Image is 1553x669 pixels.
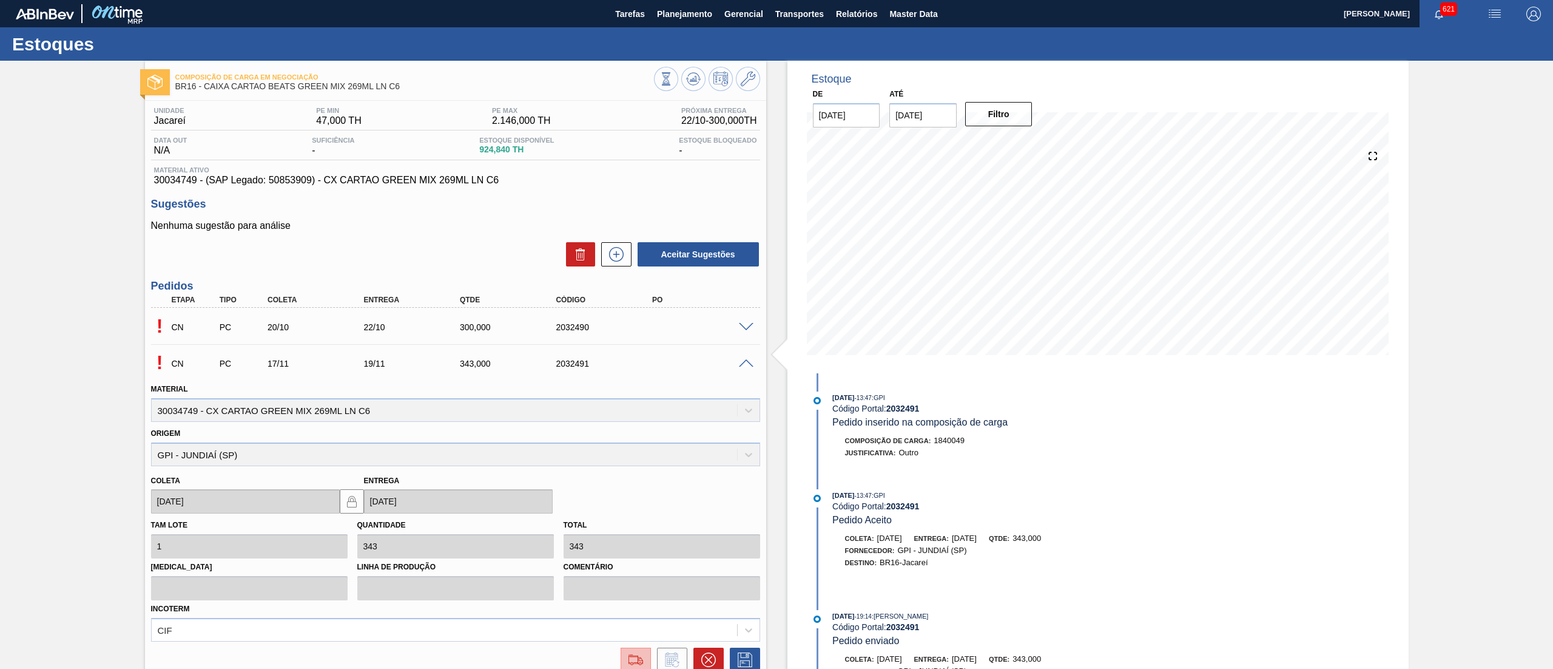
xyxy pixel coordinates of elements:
span: Planejamento [657,7,712,21]
div: Código Portal: [832,501,1120,511]
span: Entrega: [914,535,949,542]
label: Entrega [364,477,400,485]
div: Código Portal: [832,404,1120,413]
span: Data out [154,137,187,144]
label: Origem [151,429,181,438]
button: Aceitar Sugestões [638,242,759,267]
span: Pedido inserido na composição de carga [832,417,1008,427]
span: [DATE] [877,654,902,664]
span: Pedido Aceito [832,515,892,525]
div: 20/10/2025 [264,322,374,332]
div: Excluir Sugestões [560,242,595,267]
p: Nenhuma sugestão para análise [151,220,760,231]
img: locked [345,494,359,509]
div: Etapa [169,296,221,304]
div: Composição de Carga em Negociação [169,314,221,341]
span: [DATE] [832,613,854,620]
div: Qtde [457,296,567,304]
p: CN [172,359,218,368]
span: Coleta: [845,535,874,542]
span: Qtde: [989,535,1009,542]
span: PE MIN [316,107,361,114]
span: Composição de Carga : [845,437,931,444]
button: Ir ao Master Data / Geral [736,67,760,91]
div: Nova sugestão [595,242,632,267]
h3: Sugestões [151,198,760,211]
strong: 2032491 [886,404,920,413]
span: 621 [1440,2,1457,16]
span: 47,000 TH [316,115,361,126]
div: Coleta [264,296,374,304]
label: De [813,90,823,98]
span: GPI - JUNDIAÍ (SP) [897,546,966,555]
div: Composição de Carga em Negociação [169,350,221,377]
span: Coleta: [845,656,874,663]
span: BR16-Jacareí [880,558,928,567]
label: Total [564,521,587,529]
span: Gerencial [724,7,763,21]
span: 924,840 TH [479,145,554,154]
span: [DATE] [832,394,854,401]
span: Justificativa: [845,449,896,457]
div: PO [649,296,759,304]
div: Estoque [812,73,852,86]
button: locked [340,489,364,514]
span: Destino: [845,559,877,566]
span: Fornecedor: [845,547,895,554]
div: Pedido de Compra [217,359,269,368]
span: Unidade [154,107,186,114]
div: N/A [151,137,190,156]
input: dd/mm/yyyy [364,489,553,514]
span: 343,000 [1012,534,1041,543]
label: Incoterm [151,605,190,613]
span: Estoque Disponível [479,137,554,144]
span: - 19:14 [855,613,872,620]
span: Suficiência [312,137,354,144]
button: Atualizar Gráfico [681,67,706,91]
div: 22/10/2025 [360,322,470,332]
span: : GPI [872,394,885,401]
span: [DATE] [952,654,977,664]
img: Logout [1526,7,1541,21]
span: Jacareí [154,115,186,126]
div: 343,000 [457,359,567,368]
label: Linha de Produção [357,559,554,576]
span: BR16 - CAIXA CARTAO BEATS GREEN MIX 269ML LN C6 [175,82,654,91]
input: dd/mm/yyyy [151,489,340,514]
span: Outro [898,448,918,457]
button: Programar Estoque [709,67,733,91]
span: - 13:47 [855,492,872,499]
div: Código [553,296,662,304]
span: Transportes [775,7,824,21]
span: 2.146,000 TH [492,115,551,126]
div: - [676,137,760,156]
p: CN [172,322,218,332]
label: Até [889,90,903,98]
span: : [PERSON_NAME] [872,613,929,620]
span: Pedido enviado [832,636,899,646]
label: Tam lote [151,521,187,529]
div: Entrega [360,296,470,304]
div: 17/11/2025 [264,359,374,368]
img: atual [814,495,821,502]
span: Estoque Bloqueado [679,137,756,144]
p: Pendente de aceite [151,351,169,374]
span: Tarefas [615,7,645,21]
div: 300,000 [457,322,567,332]
label: Coleta [151,477,180,485]
img: atual [814,616,821,623]
span: [DATE] [832,492,854,499]
button: Visão Geral dos Estoques [654,67,678,91]
span: Master Data [889,7,937,21]
div: Aceitar Sugestões [632,241,760,268]
span: [DATE] [952,534,977,543]
div: 2032491 [553,359,662,368]
div: - [309,137,357,156]
span: Qtde: [989,656,1009,663]
div: Pedido de Compra [217,322,269,332]
label: Quantidade [357,521,406,529]
h3: Pedidos [151,280,760,293]
strong: 2032491 [886,622,920,632]
img: TNhmsLtSVTkK8tSr43FrP2fwEKptu5GPRR3wAAAABJRU5ErkJggg== [16,8,74,19]
span: 30034749 - (SAP Legado: 50853909) - CX CARTAO GREEN MIX 269ML LN C6 [154,175,757,186]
